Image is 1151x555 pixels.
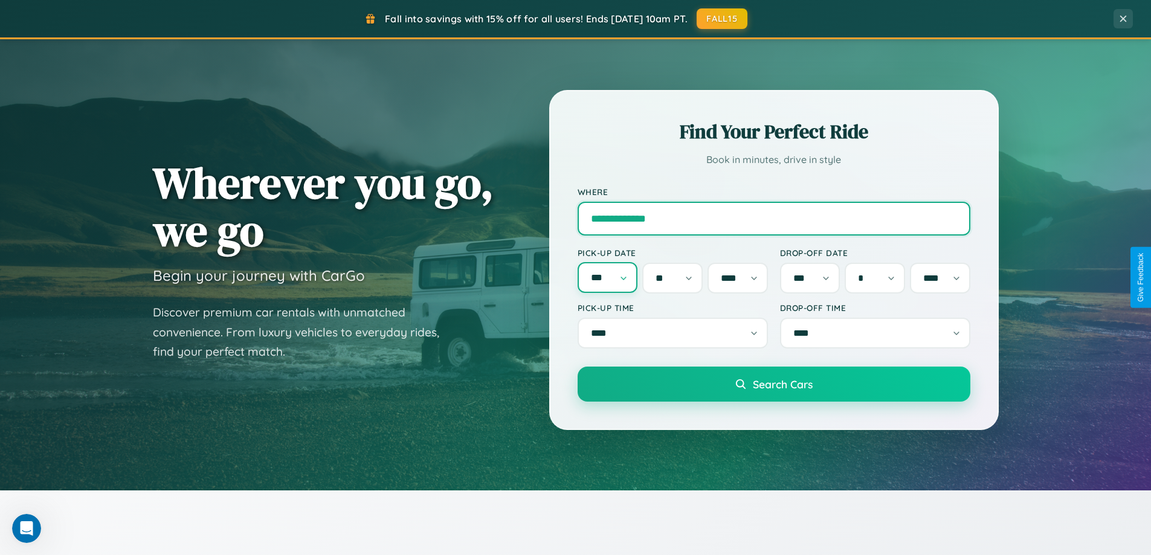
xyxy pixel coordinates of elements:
[578,248,768,258] label: Pick-up Date
[385,13,688,25] span: Fall into savings with 15% off for all users! Ends [DATE] 10am PT.
[153,266,365,284] h3: Begin your journey with CarGo
[153,159,494,254] h1: Wherever you go, we go
[780,303,970,313] label: Drop-off Time
[753,377,813,391] span: Search Cars
[578,151,970,168] p: Book in minutes, drive in style
[578,187,970,197] label: Where
[578,118,970,145] h2: Find Your Perfect Ride
[153,303,455,362] p: Discover premium car rentals with unmatched convenience. From luxury vehicles to everyday rides, ...
[578,367,970,402] button: Search Cars
[697,8,747,29] button: FALL15
[1136,253,1145,302] div: Give Feedback
[12,514,41,543] iframe: Intercom live chat
[780,248,970,258] label: Drop-off Date
[578,303,768,313] label: Pick-up Time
